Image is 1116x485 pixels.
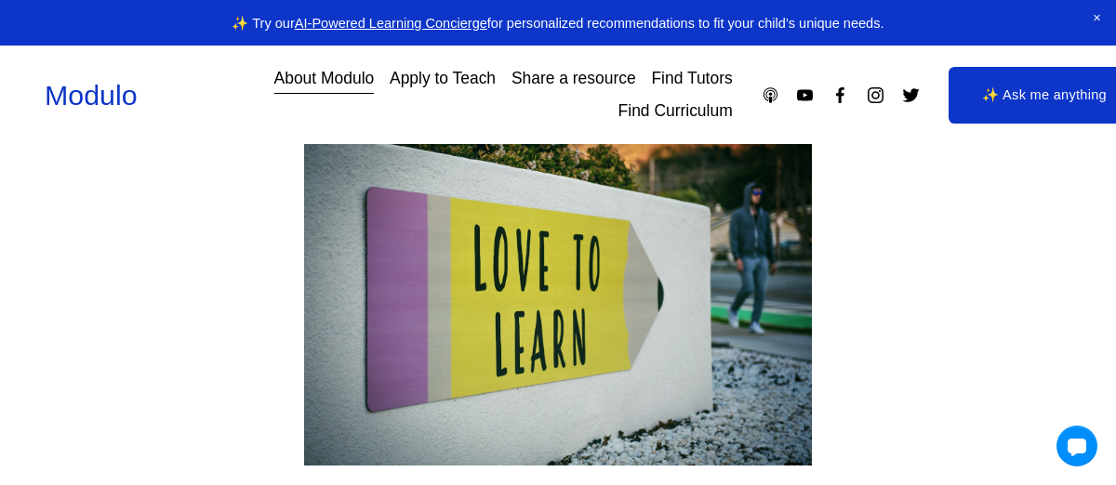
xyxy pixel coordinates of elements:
[511,62,636,95] a: Share a resource
[295,16,487,31] a: AI-Powered Learning Concierge
[651,62,732,95] a: Find Tutors
[618,95,733,127] a: Find Curriculum
[274,62,375,95] a: About Modulo
[830,85,850,105] a: Facebook
[390,62,496,95] a: Apply to Teach
[866,85,885,105] a: Instagram
[761,85,780,105] a: Apple Podcasts
[795,85,815,105] a: YouTube
[45,79,138,111] a: Modulo
[901,85,921,105] a: Twitter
